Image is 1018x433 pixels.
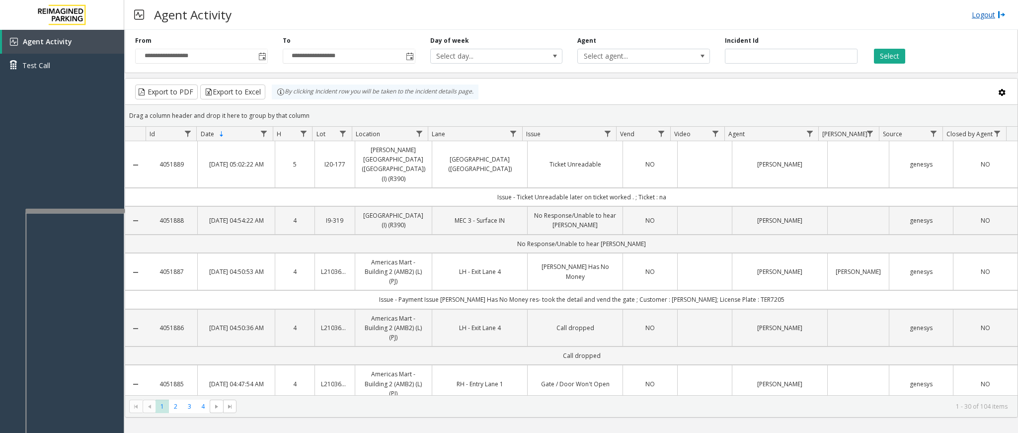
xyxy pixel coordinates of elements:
span: Page 4 [196,400,210,413]
a: Lane Filter Menu [507,127,520,140]
a: NO [959,160,1012,169]
label: Incident Id [725,36,759,45]
a: [GEOGRAPHIC_DATA] (I) (R390) [361,211,426,230]
a: [DATE] 04:47:54 AM [204,379,269,389]
a: NO [629,379,671,389]
a: [PERSON_NAME][GEOGRAPHIC_DATA] ([GEOGRAPHIC_DATA]) (I) (R390) [361,145,426,183]
a: Date Filter Menu [257,127,271,140]
a: Collapse Details [125,217,146,225]
button: Export to Excel [200,85,265,99]
span: Page 3 [183,400,196,413]
a: 4051887 [152,267,191,276]
span: H [277,130,281,138]
a: genesys [895,267,947,276]
a: 4 [281,216,309,225]
span: NO [981,160,990,169]
td: No Response/Unable to hear [PERSON_NAME] [146,235,1018,253]
label: From [135,36,152,45]
a: LH - Exit Lane 4 [438,323,521,333]
a: Logout [972,9,1006,20]
a: Americas Mart - Building 2 (AMB2) (L)(PJ) [361,258,426,286]
span: Go to the next page [213,403,221,411]
span: Agent Activity [23,37,72,46]
a: [DATE] 04:50:36 AM [204,323,269,333]
span: NO [981,324,990,332]
a: genesys [895,216,947,225]
div: Drag a column header and drop it here to group by that column [125,107,1018,124]
a: [PERSON_NAME] [738,160,821,169]
a: NO [629,160,671,169]
div: By clicking Incident row you will be taken to the incident details page. [272,85,478,99]
a: 4 [281,323,309,333]
a: [DATE] 04:50:53 AM [204,267,269,276]
span: Lot [316,130,325,138]
a: [PERSON_NAME] Has No Money [534,262,617,281]
span: Agent [728,130,745,138]
span: Id [150,130,155,138]
span: Toggle popup [404,49,415,63]
a: 4051885 [152,379,191,389]
span: Sortable [218,130,226,138]
a: NO [959,379,1012,389]
span: Vend [620,130,634,138]
span: [PERSON_NAME] [822,130,867,138]
a: [PERSON_NAME] [738,216,821,225]
a: Collapse Details [125,325,146,333]
span: Go to the last page [223,400,236,414]
span: NO [981,380,990,388]
a: No Response/Unable to hear [PERSON_NAME] [534,211,617,230]
a: H Filter Menu [297,127,310,140]
span: NO [981,267,990,276]
span: Location [356,130,380,138]
span: Lane [432,130,445,138]
td: Issue - Payment Issue [PERSON_NAME] Has No Money res- took the detail and vend the gate ; Custome... [146,290,1018,309]
span: Test Call [22,60,50,71]
a: Agent Filter Menu [803,127,816,140]
a: NO [629,323,671,333]
a: genesys [895,379,947,389]
a: L21036801 [321,323,348,333]
span: Issue [526,130,541,138]
a: [PERSON_NAME] [738,323,821,333]
label: To [283,36,291,45]
button: Export to PDF [135,85,198,99]
a: I9-319 [321,216,348,225]
span: NO [981,216,990,225]
td: Issue - Ticket Unreadable later on ticket worked . ; Ticket : na [146,188,1018,206]
a: [PERSON_NAME] [738,267,821,276]
div: Data table [125,127,1018,395]
a: 4051888 [152,216,191,225]
a: Gate / Door Won't Open [534,379,617,389]
span: Source [883,130,902,138]
img: infoIcon.svg [277,88,285,96]
span: NO [645,324,655,332]
a: NO [959,216,1012,225]
span: Video [674,130,691,138]
span: Go to the last page [226,403,234,411]
a: [GEOGRAPHIC_DATA] ([GEOGRAPHIC_DATA]) [438,155,521,173]
span: NO [645,160,655,169]
span: Go to the next page [210,400,223,414]
span: Date [201,130,214,138]
a: Id Filter Menu [181,127,194,140]
span: Toggle popup [256,49,267,63]
a: genesys [895,160,947,169]
a: Collapse Details [125,380,146,388]
a: Lot Filter Menu [336,127,350,140]
a: 4 [281,267,309,276]
a: Location Filter Menu [412,127,426,140]
a: [DATE] 05:02:22 AM [204,160,269,169]
a: Ticket Unreadable [534,160,617,169]
a: L21036801 [321,379,348,389]
span: NO [645,267,655,276]
a: Video Filter Menu [709,127,722,140]
a: 5 [281,160,309,169]
a: [PERSON_NAME] [738,379,821,389]
span: Select day... [431,49,536,63]
a: Americas Mart - Building 2 (AMB2) (L)(PJ) [361,369,426,398]
img: logout [998,9,1006,20]
kendo-pager-info: 1 - 30 of 104 items [242,402,1008,411]
span: Select agent... [578,49,683,63]
a: Issue Filter Menu [601,127,614,140]
a: Parker Filter Menu [863,127,877,140]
